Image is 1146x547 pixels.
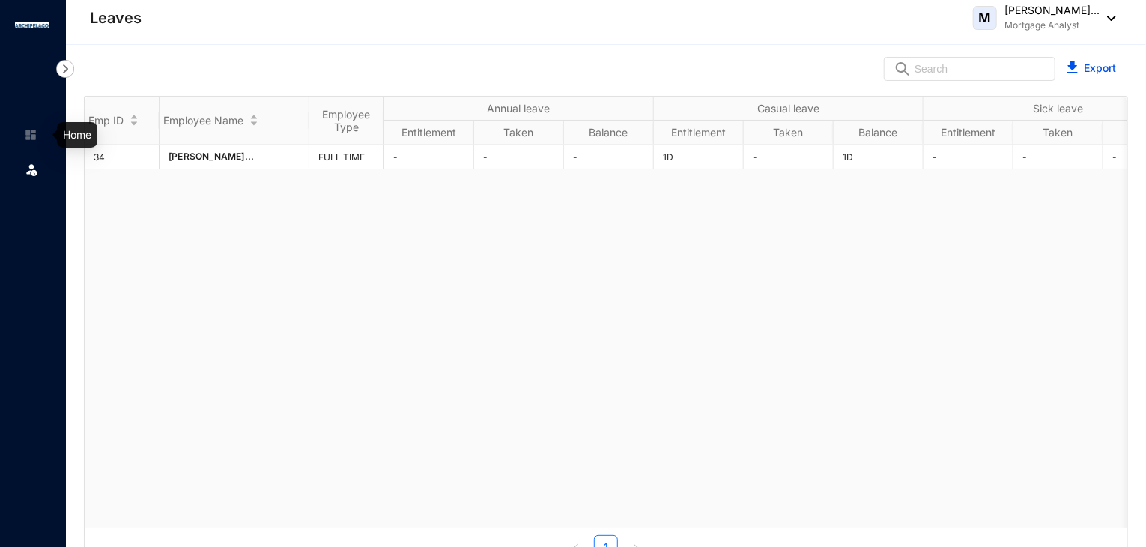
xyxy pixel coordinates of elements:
p: Mortgage Analyst [1004,18,1100,33]
th: Entitlement [654,121,744,145]
span: [PERSON_NAME]... [169,151,254,162]
td: - [1013,145,1103,169]
td: - [384,145,474,169]
img: home-unselected.a29eae3204392db15eaf.svg [24,128,37,142]
span: M [979,11,992,25]
th: Annual leave [384,97,654,121]
img: blue-download.5ef7b2b032fd340530a27f4ceaf19358.svg [1067,61,1078,73]
td: - [744,145,834,169]
td: - [474,145,564,169]
td: 1D [654,145,744,169]
img: leave.99b8a76c7fa76a53782d.svg [24,162,39,177]
span: Emp ID [88,114,124,127]
td: - [564,145,654,169]
a: Export [1084,61,1116,74]
th: Employee Name [160,97,309,145]
span: Employee Name [163,114,243,127]
th: Casual leave [654,97,924,121]
td: - [924,145,1013,169]
th: Entitlement [384,121,474,145]
img: dropdown-black.8e83cc76930a90b1a4fdb6d089b7bf3a.svg [1100,16,1116,21]
th: Balance [564,121,654,145]
th: Taken [744,121,834,145]
th: Entitlement [924,121,1013,145]
img: search.8ce656024d3affaeffe32e5b30621cb7.svg [894,61,912,76]
p: [PERSON_NAME]... [1004,3,1100,18]
input: Search [915,58,1046,80]
td: FULL TIME [309,145,384,169]
p: Leaves [90,7,142,28]
td: 1D [834,145,924,169]
th: Taken [474,121,564,145]
td: 34 [85,145,160,169]
li: Home [12,120,48,150]
th: Taken [1013,121,1103,145]
th: Balance [834,121,924,145]
button: Export [1055,57,1128,81]
th: Emp ID [85,97,160,145]
img: nav-icon-right.af6afadce00d159da59955279c43614e.svg [56,60,74,78]
img: logo [15,22,49,28]
th: Employee Type [309,97,384,145]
